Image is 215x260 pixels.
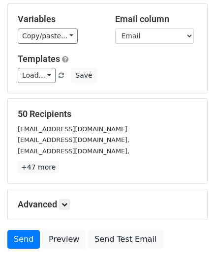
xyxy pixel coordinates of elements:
[18,136,129,144] small: [EMAIL_ADDRESS][DOMAIN_NAME],
[18,54,60,64] a: Templates
[42,230,86,249] a: Preview
[166,213,215,260] iframe: Chat Widget
[71,68,96,83] button: Save
[18,199,197,210] h5: Advanced
[18,161,59,173] a: +47 more
[18,29,78,44] a: Copy/paste...
[18,109,197,119] h5: 50 Recipients
[18,147,129,155] small: [EMAIL_ADDRESS][DOMAIN_NAME],
[88,230,163,249] a: Send Test Email
[18,125,127,133] small: [EMAIL_ADDRESS][DOMAIN_NAME]
[18,68,56,83] a: Load...
[115,14,198,25] h5: Email column
[18,14,100,25] h5: Variables
[7,230,40,249] a: Send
